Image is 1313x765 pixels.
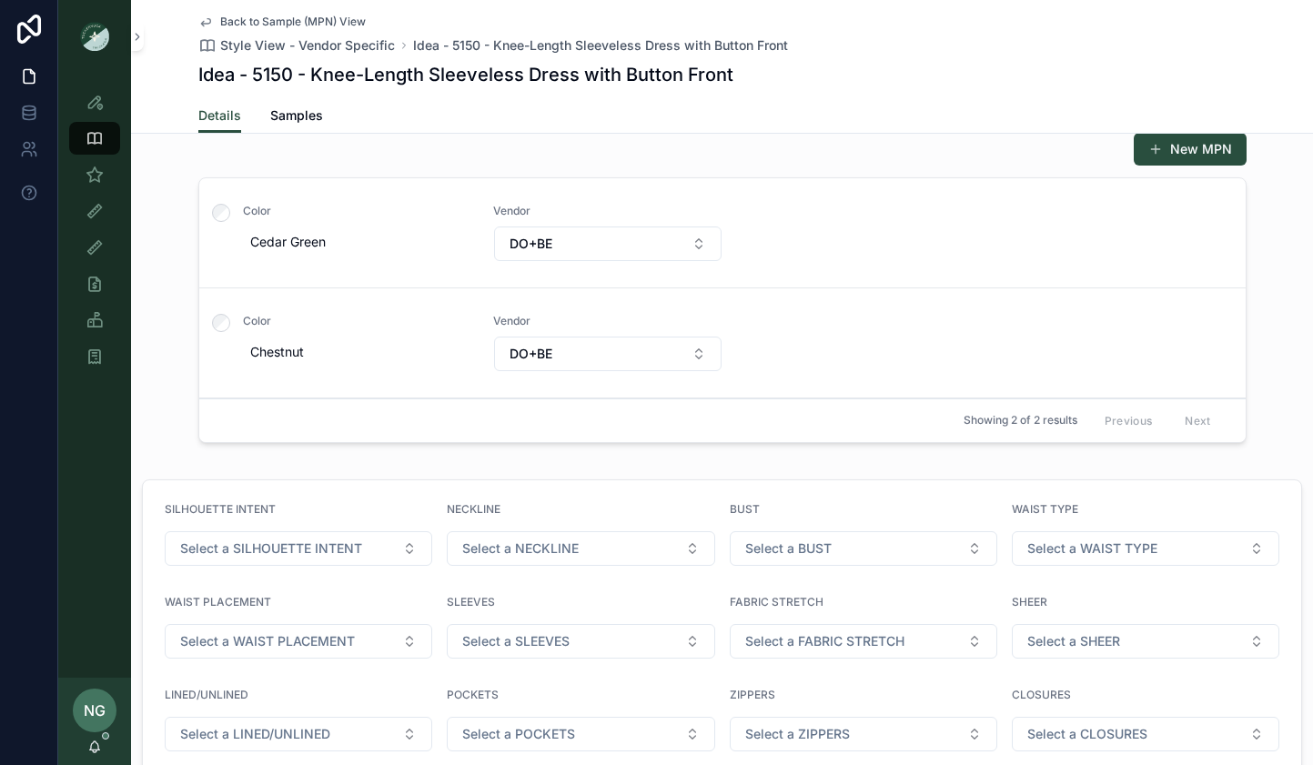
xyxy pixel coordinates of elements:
span: Samples [270,106,323,125]
span: Select a WAIST PLACEMENT [180,632,355,650]
span: Select a SLEEVES [462,632,570,650]
span: Color [243,314,472,328]
span: Showing 2 of 2 results [964,413,1077,428]
button: Select Button [1012,531,1279,566]
span: DO+BE [510,345,552,363]
span: FABRIC STRETCH [730,595,823,609]
span: Select a CLOSURES [1027,725,1147,743]
button: Select Button [494,226,722,261]
button: Select Button [447,624,714,659]
span: NG [84,700,106,721]
span: Vendor [493,204,722,218]
span: SHEER [1012,595,1047,609]
img: App logo [80,22,109,51]
span: SLEEVES [447,595,495,609]
span: Cedar Green [250,233,465,251]
div: scrollable content [58,73,131,397]
span: Color [243,204,472,218]
button: Select Button [165,531,432,566]
button: Select Button [730,531,997,566]
button: Select Button [447,717,714,751]
span: WAIST TYPE [1012,502,1078,516]
button: Select Button [730,624,997,659]
button: Select Button [165,717,432,751]
span: Select a NECKLINE [462,539,579,558]
span: Vendor [493,314,722,328]
a: Samples [270,99,323,136]
h1: Idea - 5150 - Knee-Length Sleeveless Dress with Button Front [198,62,733,87]
span: LINED/UNLINED [165,688,248,701]
span: SILHOUETTE INTENT [165,502,276,516]
button: New MPN [1134,133,1247,166]
span: Style View - Vendor Specific [220,36,395,55]
span: Select a SHEER [1027,632,1120,650]
a: Details [198,99,241,134]
span: Select a SILHOUETTE INTENT [180,539,362,558]
span: CLOSURES [1012,688,1071,701]
button: Select Button [494,337,722,371]
a: Style View - Vendor Specific [198,36,395,55]
span: Back to Sample (MPN) View [220,15,366,29]
a: ColorCedar GreenVendorSelect Button [199,178,1246,288]
a: Back to Sample (MPN) View [198,15,366,29]
span: Chestnut [250,343,465,361]
span: Select a POCKETS [462,725,575,743]
span: BUST [730,502,760,516]
span: Select a ZIPPERS [745,725,850,743]
span: Select a LINED/UNLINED [180,725,330,743]
a: Idea - 5150 - Knee-Length Sleeveless Dress with Button Front [413,36,788,55]
span: DO+BE [510,235,552,253]
span: WAIST PLACEMENT [165,595,271,609]
span: NECKLINE [447,502,500,516]
a: ColorChestnutVendorSelect Button [199,288,1246,398]
button: Select Button [447,531,714,566]
span: Select a BUST [745,539,832,558]
button: Select Button [165,624,432,659]
span: Select a WAIST TYPE [1027,539,1157,558]
span: ZIPPERS [730,688,775,701]
button: Select Button [730,717,997,751]
button: Select Button [1012,717,1279,751]
button: Select Button [1012,624,1279,659]
span: POCKETS [447,688,499,701]
span: Details [198,106,241,125]
span: Select a FABRIC STRETCH [745,632,904,650]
